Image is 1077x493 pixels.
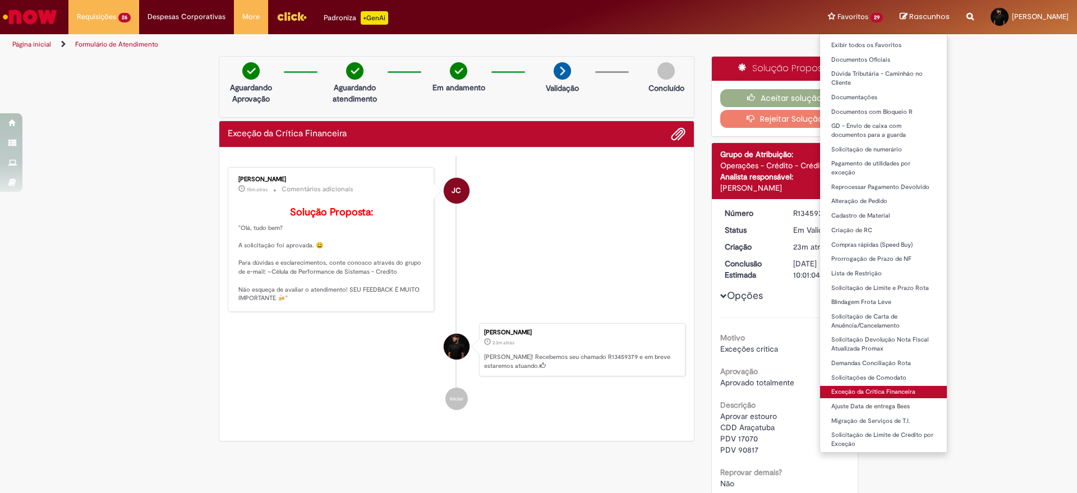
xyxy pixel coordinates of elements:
a: GD - Envio de caixa com documentos para a guarda [820,120,947,141]
button: Rejeitar Solução [720,110,850,128]
a: Dúvida Tributária - Caminhão no Cliente [820,68,947,89]
p: "Olá, tudo bem? A solicitação foi aprovada. 😀 Para dúvidas e esclarecimentos, conte conosco atrav... [238,207,425,303]
a: Página inicial [12,40,51,49]
p: Em andamento [432,82,485,93]
span: Rascunhos [909,11,950,22]
span: Aprovar estouro CDD Araçatuba PDV 17070 PDV 90817 [720,411,777,455]
span: Despesas Corporativas [148,11,225,22]
span: 23m atrás [793,242,827,252]
a: Pagamento de utilidades por exceção [820,158,947,178]
a: Solicitação de Limite e Prazo Rota [820,282,947,294]
a: Ajuste Data de entrega Bees [820,400,947,413]
span: More [242,11,260,22]
small: Comentários adicionais [282,185,353,194]
a: Alteração de Pedido [820,195,947,208]
p: Validação [546,82,579,94]
a: Documentos com Bloqueio R [820,106,947,118]
div: Padroniza [324,11,388,25]
a: Solicitação de numerário [820,144,947,156]
div: Em Validação [793,224,845,236]
a: Documentos Oficiais [820,54,947,66]
a: Solicitação de Limite de Credito por Exceção [820,429,947,450]
a: Solicitações de Comodato [820,372,947,384]
p: [PERSON_NAME]! Recebemos seu chamado R13459379 e em breve estaremos atuando. [484,353,679,370]
a: Rascunhos [900,12,950,22]
time: 28/08/2025 17:01:01 [793,242,827,252]
div: Solução Proposta [712,57,858,81]
h2: Exceção da Crítica Financeira Histórico de tíquete [228,129,347,139]
b: Reprovar demais? [720,467,782,477]
ul: Histórico de tíquete [228,156,685,422]
span: 26 [118,13,131,22]
time: 28/08/2025 17:08:37 [247,186,268,193]
dt: Conclusão Estimada [716,258,785,280]
span: Exceções crítica [720,344,778,354]
a: Demandas Conciliação Rota [820,357,947,370]
div: [PERSON_NAME] [238,176,425,183]
span: Requisições [77,11,116,22]
b: Motivo [720,333,745,343]
img: check-circle-green.png [242,62,260,80]
div: [DATE] 10:01:04 [793,258,845,280]
a: Exibir todos os Favoritos [820,39,947,52]
p: Aguardando Aprovação [224,82,278,104]
a: Criação de RC [820,224,947,237]
a: Migração de Serviços de T.I. [820,415,947,427]
a: Solicitação Devolução Nota Fiscal Atualizada Promax [820,334,947,354]
li: Samuel Bassani Soares [228,323,685,377]
p: Concluído [648,82,684,94]
span: Aprovado totalmente [720,377,794,388]
span: Não [720,478,734,489]
button: Adicionar anexos [671,127,685,141]
span: 29 [871,13,883,22]
a: Exceção da Crítica Financeira [820,386,947,398]
img: ServiceNow [1,6,59,28]
a: Cadastro de Material [820,210,947,222]
p: +GenAi [361,11,388,25]
dt: Número [716,208,785,219]
div: Jonas Correia [444,178,470,204]
span: 23m atrás [493,339,514,346]
ul: Favoritos [820,34,947,453]
button: Aceitar solução [720,89,850,107]
div: Analista responsável: [720,171,850,182]
img: check-circle-green.png [450,62,467,80]
ul: Trilhas de página [8,34,710,55]
a: Compras rápidas (Speed Buy) [820,239,947,251]
a: Solicitação de Carta de Anuência/Cancelamento [820,311,947,331]
img: check-circle-green.png [346,62,363,80]
a: Reprocessar Pagamento Devolvido [820,181,947,193]
dt: Criação [716,241,785,252]
span: 15m atrás [247,186,268,193]
a: Blindagem Frota Leve [820,296,947,308]
div: Samuel Bassani Soares [444,334,470,360]
a: Prorrogação de Prazo de NF [820,253,947,265]
div: [PERSON_NAME] [720,182,850,193]
div: [PERSON_NAME] [484,329,679,336]
span: [PERSON_NAME] [1012,12,1069,21]
dt: Status [716,224,785,236]
div: R13459379 [793,208,845,219]
img: img-circle-grey.png [657,62,675,80]
div: 28/08/2025 17:01:01 [793,241,845,252]
a: Formulário de Atendimento [75,40,158,49]
div: Operações - Crédito - Crédito Rota [720,160,850,171]
time: 28/08/2025 17:01:01 [493,339,514,346]
span: Favoritos [837,11,868,22]
a: Lista de Restrição [820,268,947,280]
img: click_logo_yellow_360x200.png [277,8,307,25]
a: Documentações [820,91,947,104]
p: Aguardando atendimento [328,82,382,104]
span: JC [452,177,461,204]
div: Grupo de Atribuição: [720,149,850,160]
b: Aprovação [720,366,758,376]
img: arrow-next.png [554,62,571,80]
b: Descrição [720,400,756,410]
b: Solução Proposta: [290,206,373,219]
